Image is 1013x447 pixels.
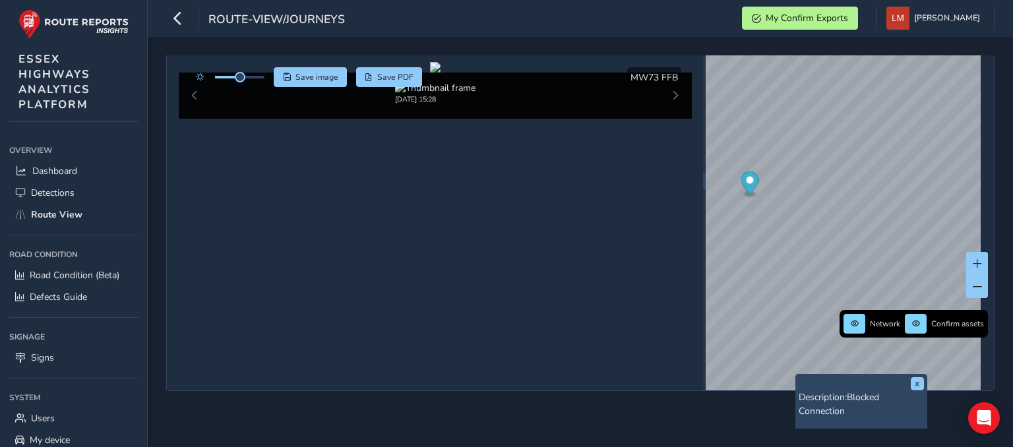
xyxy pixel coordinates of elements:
span: Signs [31,351,54,364]
a: Route View [9,204,138,225]
button: [PERSON_NAME] [886,7,985,30]
a: Dashboard [9,160,138,182]
div: Signage [9,327,138,347]
span: Dashboard [32,165,77,177]
span: ESSEX HIGHWAYS ANALYTICS PLATFORM [18,51,90,112]
span: Blocked Connection [799,391,879,417]
button: My Confirm Exports [742,7,858,30]
img: diamond-layout [886,7,909,30]
div: Road Condition [9,245,138,264]
span: Defects Guide [30,291,87,303]
span: My device [30,434,70,446]
a: Road Condition (Beta) [9,264,138,286]
div: [DATE] 15:28 [395,94,476,104]
span: [PERSON_NAME] [914,7,980,30]
a: Signs [9,347,138,369]
button: PDF [356,67,423,87]
span: Save PDF [377,72,414,82]
span: MW73 FFB [630,71,678,84]
p: Description: [799,390,924,418]
span: Route View [31,208,82,221]
span: Network [870,318,900,329]
img: rr logo [18,9,129,39]
span: Road Condition (Beta) [30,269,119,282]
div: Overview [9,140,138,160]
span: My Confirm Exports [766,12,848,24]
span: Users [31,412,55,425]
span: route-view/journeys [208,11,345,30]
span: Save image [295,72,338,82]
span: Confirm assets [931,318,984,329]
button: x [911,377,924,390]
img: Thumbnail frame [395,82,476,94]
span: Detections [31,187,75,199]
div: Open Intercom Messenger [968,402,1000,434]
button: Save [274,67,347,87]
div: System [9,388,138,407]
a: Users [9,407,138,429]
a: Detections [9,182,138,204]
a: Defects Guide [9,286,138,308]
div: Map marker [741,171,759,198]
